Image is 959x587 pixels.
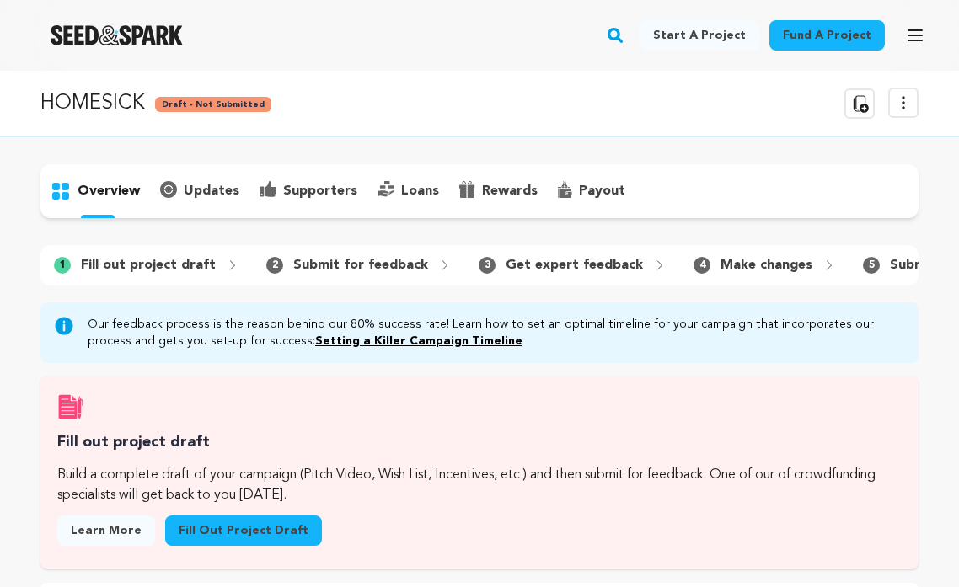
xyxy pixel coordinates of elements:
a: Seed&Spark Homepage [51,25,183,45]
span: 2 [266,257,283,274]
img: Seed&Spark Logo Dark Mode [51,25,183,45]
span: 4 [694,257,710,274]
p: supporters [283,181,357,201]
button: supporters [249,178,367,205]
a: Learn more [57,515,155,546]
button: loans [367,178,449,205]
p: HOMESICK [40,88,145,119]
button: overview [40,178,150,205]
a: Start a project [640,20,759,51]
a: Setting a Killer Campaign Timeline [315,335,522,347]
p: payout [579,181,625,201]
p: overview [78,181,140,201]
p: updates [184,181,239,201]
p: Submit for feedback [293,255,428,275]
span: 1 [54,257,71,274]
p: Build a complete draft of your campaign (Pitch Video, Wish List, Incentives, etc.) and then submi... [57,465,902,505]
button: rewards [449,178,548,205]
button: payout [548,178,635,205]
h3: Fill out project draft [57,430,902,455]
span: Learn more [71,522,142,539]
p: Get expert feedback [506,255,643,275]
button: updates [150,178,249,205]
p: Make changes [721,255,812,275]
span: 5 [863,257,880,274]
span: Draft - Not Submitted [155,97,271,112]
p: loans [401,181,439,201]
p: Fill out project draft [81,255,216,275]
span: 3 [479,257,496,274]
p: rewards [482,181,538,201]
p: Our feedback process is the reason behind our 80% success rate! Learn how to set an optimal timel... [88,316,905,350]
a: Fill out project draft [165,515,322,546]
a: Fund a project [769,20,885,51]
